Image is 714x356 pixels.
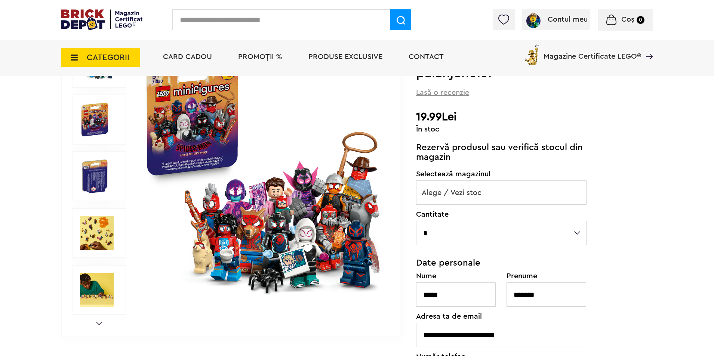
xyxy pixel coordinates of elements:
[621,16,634,23] span: Coș
[87,53,129,62] span: CATEGORII
[544,43,641,60] span: Magazine Certificate LEGO®
[641,43,653,50] a: Magazine Certificate LEGO®
[637,16,644,24] small: 0
[409,53,444,61] a: Contact
[308,53,382,61] a: Produse exclusive
[507,272,587,280] label: Prenume
[416,313,587,320] label: Adresa ta de email
[238,53,282,61] a: PROMOȚII %
[80,160,110,193] img: Omul Păianjen: Prin lumea păianjenului LEGO 71050
[80,273,114,307] img: LEGO Minifigurine Omul Păianjen: Prin lumea păianjenului
[80,216,114,250] img: Seturi Lego Omul Păianjen: Prin lumea păianjenului
[80,103,110,136] img: Omul Păianjen: Prin lumea păianjenului
[416,143,587,162] p: Rezervă produsul sau verifică stocul din magazin
[416,110,653,124] h2: 19.99Lei
[416,272,496,280] label: Nume
[416,211,587,218] label: Cantitate
[416,180,587,205] span: Alege / Vezi stoc
[548,16,588,23] span: Contul meu
[163,53,212,61] a: Card Cadou
[416,87,469,98] span: Lasă o recenzie
[416,259,587,267] h3: Date personale
[143,56,384,297] img: Omul Păianjen: Prin lumea păianjenului
[525,16,588,23] a: Contul meu
[96,322,102,325] a: Next
[416,181,586,205] span: Alege / Vezi stoc
[416,170,587,178] label: Selectează magazinul
[416,126,653,133] div: În stoc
